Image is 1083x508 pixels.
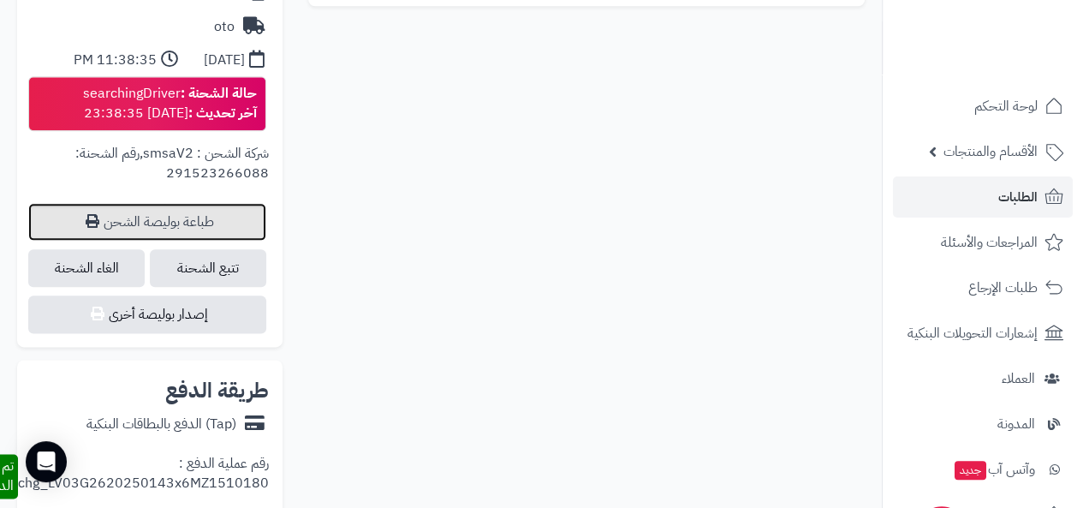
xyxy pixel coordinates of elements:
span: رقم الشحنة: 291523266088 [75,143,269,183]
a: وآتس آبجديد [893,449,1073,490]
span: المراجعات والأسئلة [941,230,1038,254]
span: المدونة [997,412,1035,436]
a: الطلبات [893,176,1073,218]
button: إصدار بوليصة أخرى [28,296,266,333]
div: [DATE] [204,51,245,70]
span: إشعارات التحويلات البنكية [907,321,1038,345]
img: logo-2.png [967,46,1067,82]
div: رقم عملية الدفع : chg_LV03G2620250143x6MZ1510180 [18,454,269,499]
span: جديد [955,461,986,480]
h2: طريقة الدفع [165,380,269,401]
a: المراجعات والأسئلة [893,222,1073,263]
div: searchingDriver [DATE] 23:38:35 [83,84,257,123]
a: لوحة التحكم [893,86,1073,127]
span: الطلبات [998,185,1038,209]
span: الأقسام والمنتجات [943,140,1038,164]
a: تتبع الشحنة [150,249,266,287]
a: طلبات الإرجاع [893,267,1073,308]
a: العملاء [893,358,1073,399]
strong: آخر تحديث : [188,103,257,123]
div: Open Intercom Messenger [26,441,67,482]
span: طلبات الإرجاع [968,276,1038,300]
a: المدونة [893,403,1073,445]
span: لوحة التحكم [974,94,1038,118]
span: الغاء الشحنة [28,249,145,287]
span: العملاء [1002,367,1035,391]
a: إشعارات التحويلات البنكية [893,313,1073,354]
span: شركة الشحن : smsaV2 [143,143,269,164]
div: 11:38:35 PM [74,51,157,70]
div: oto [214,17,235,37]
div: , [31,144,269,203]
div: (Tap) الدفع بالبطاقات البنكية [86,415,236,434]
a: طباعة بوليصة الشحن [28,203,266,241]
span: وآتس آب [953,457,1035,481]
strong: حالة الشحنة : [181,83,257,104]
